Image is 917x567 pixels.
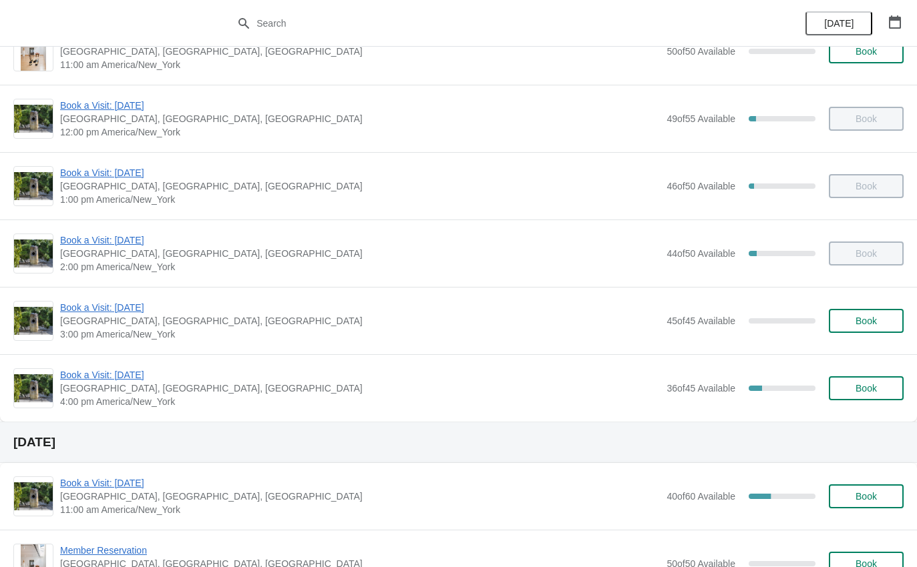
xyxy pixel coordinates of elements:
[829,309,904,333] button: Book
[60,125,660,139] span: 12:00 pm America/New_York
[667,316,735,326] span: 45 of 45 Available
[60,314,660,328] span: [GEOGRAPHIC_DATA], [GEOGRAPHIC_DATA], [GEOGRAPHIC_DATA]
[856,316,877,326] span: Book
[60,99,660,112] span: Book a Visit: [DATE]
[60,179,660,193] span: [GEOGRAPHIC_DATA], [GEOGRAPHIC_DATA], [GEOGRAPHIC_DATA]
[60,395,660,408] span: 4:00 pm America/New_York
[60,45,660,58] span: [GEOGRAPHIC_DATA], [GEOGRAPHIC_DATA], [GEOGRAPHIC_DATA]
[856,383,877,394] span: Book
[60,301,660,314] span: Book a Visit: [DATE]
[667,248,735,259] span: 44 of 50 Available
[60,112,660,125] span: [GEOGRAPHIC_DATA], [GEOGRAPHIC_DATA], [GEOGRAPHIC_DATA]
[14,239,53,267] img: Book a Visit: August 2025 | The Noguchi Museum, 33rd Road, Queens, NY, USA | 2:00 pm America/New_...
[667,46,735,57] span: 50 of 50 Available
[856,46,877,57] span: Book
[667,383,735,394] span: 36 of 45 Available
[14,105,53,133] img: Book a Visit: August 2025 | The Noguchi Museum, 33rd Road, Queens, NY, USA | 12:00 pm America/New...
[60,368,660,382] span: Book a Visit: [DATE]
[13,436,904,449] h2: [DATE]
[14,374,53,402] img: Book a Visit: August 2025 | The Noguchi Museum, 33rd Road, Queens, NY, USA | 4:00 pm America/New_...
[667,491,735,502] span: 40 of 60 Available
[14,172,53,200] img: Book a Visit: August 2025 | The Noguchi Museum, 33rd Road, Queens, NY, USA | 1:00 pm America/New_...
[60,247,660,260] span: [GEOGRAPHIC_DATA], [GEOGRAPHIC_DATA], [GEOGRAPHIC_DATA]
[60,544,660,557] span: Member Reservation
[256,11,688,35] input: Search
[60,503,660,516] span: 11:00 am America/New_York
[667,113,735,124] span: 49 of 55 Available
[14,482,53,510] img: Book a Visit: August 2025 | The Noguchi Museum, 33rd Road, Queens, NY, USA | 11:00 am America/New...
[805,11,872,35] button: [DATE]
[60,233,660,247] span: Book a Visit: [DATE]
[60,476,660,490] span: Book a Visit: [DATE]
[667,181,735,191] span: 46 of 50 Available
[21,32,47,71] img: Member Reservation | The Noguchi Museum, 33rd Road, Queens, NY, USA | 11:00 am America/New_York
[60,260,660,273] span: 2:00 pm America/New_York
[829,39,904,63] button: Book
[829,484,904,508] button: Book
[60,58,660,71] span: 11:00 am America/New_York
[60,166,660,179] span: Book a Visit: [DATE]
[60,382,660,395] span: [GEOGRAPHIC_DATA], [GEOGRAPHIC_DATA], [GEOGRAPHIC_DATA]
[60,328,660,341] span: 3:00 pm America/New_York
[856,491,877,502] span: Book
[60,193,660,206] span: 1:00 pm America/New_York
[824,18,854,29] span: [DATE]
[60,490,660,503] span: [GEOGRAPHIC_DATA], [GEOGRAPHIC_DATA], [GEOGRAPHIC_DATA]
[829,376,904,400] button: Book
[14,307,53,335] img: Book a Visit: August 2025 | The Noguchi Museum, 33rd Road, Queens, NY, USA | 3:00 pm America/New_...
